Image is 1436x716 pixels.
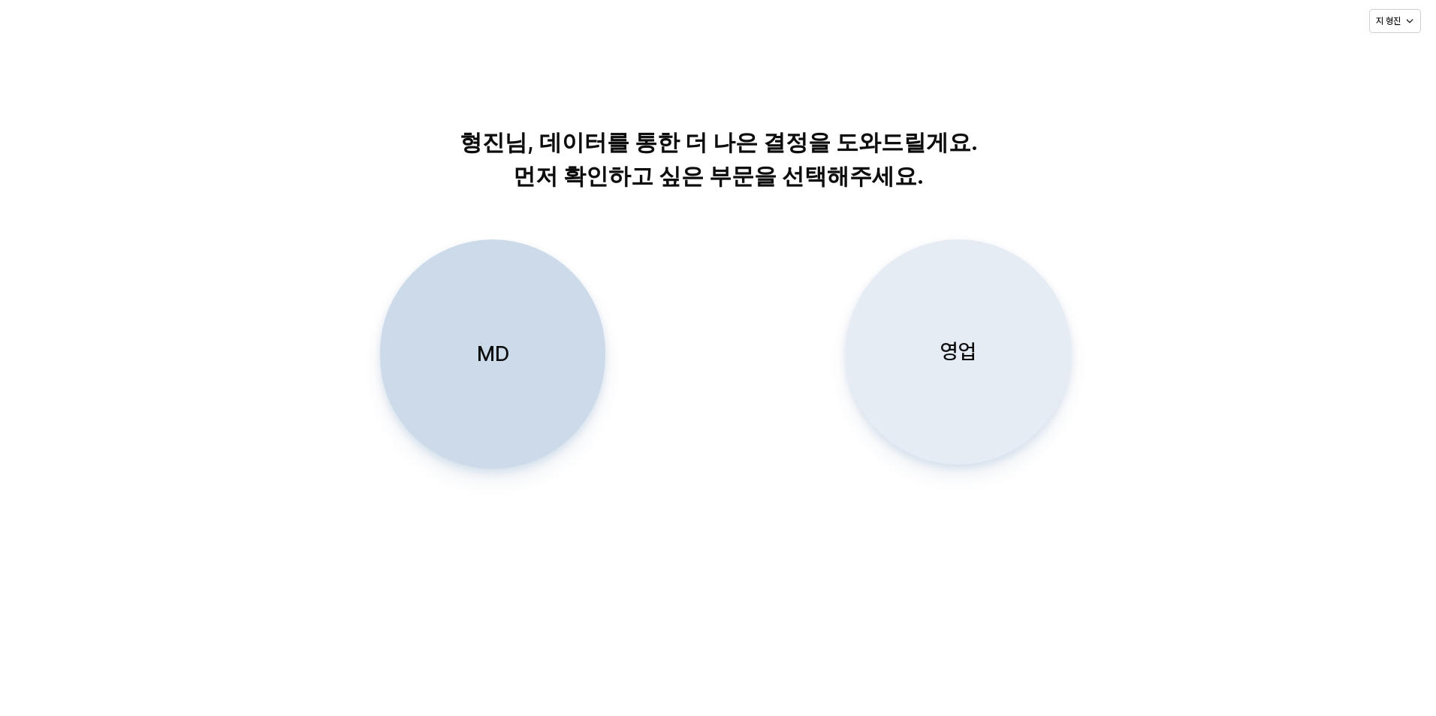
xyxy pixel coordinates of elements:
p: 영업 [940,338,976,366]
p: 지 형진 [1376,15,1401,27]
button: 영업 [846,239,1071,465]
button: 지 형진 [1369,9,1421,33]
button: MD [380,239,605,469]
p: 형진님, 데이터를 통한 더 나은 결정을 도와드릴게요. 먼저 확인하고 싶은 부문을 선택해주세요. [335,125,1102,193]
p: MD [477,340,509,368]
